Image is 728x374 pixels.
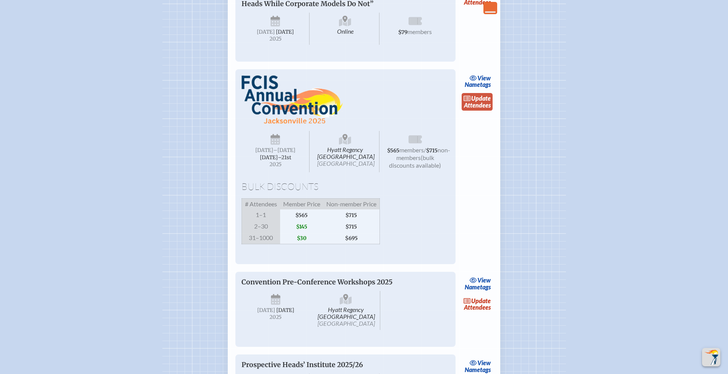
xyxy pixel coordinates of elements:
[463,72,493,90] a: viewNametags
[462,296,493,313] a: updateAttendees
[242,278,392,286] span: Convention Pre-Conference Workshops 2025
[387,147,399,154] span: $565
[426,147,438,154] span: $715
[257,307,275,314] span: [DATE]
[323,198,380,209] span: Non-member Price
[242,181,449,192] h1: Bulk Discounts
[260,154,291,161] span: [DATE]–⁠21st
[280,221,323,232] span: $145
[398,29,407,36] span: $79
[477,276,491,284] span: view
[273,147,295,154] span: –[DATE]
[242,209,280,221] span: 1–1
[242,75,343,124] img: FCIS Convention 2025
[280,198,323,209] span: Member Price
[702,348,720,366] button: Scroll Top
[463,275,493,292] a: viewNametags
[477,359,491,366] span: view
[471,297,491,304] span: update
[255,147,273,154] span: [DATE]
[424,146,426,154] span: /
[242,361,363,369] span: Prospective Heads’ Institute 2025/26
[311,131,379,172] span: Hyatt Regency [GEOGRAPHIC_DATA]
[407,28,432,35] span: members
[257,29,275,35] span: [DATE]
[323,232,380,244] span: $695
[323,209,380,221] span: $715
[318,320,375,327] span: [GEOGRAPHIC_DATA]
[399,146,424,154] span: members
[317,160,375,167] span: [GEOGRAPHIC_DATA]
[323,221,380,232] span: $715
[311,291,380,330] span: Hyatt Regency [GEOGRAPHIC_DATA]
[242,198,280,209] span: # Attendees
[462,93,493,111] a: updateAttendees
[311,13,379,45] span: Online
[248,162,303,167] span: 2025
[248,314,304,320] span: 2025
[389,154,441,169] span: (bulk discounts available)
[471,95,491,102] span: update
[248,36,303,42] span: 2025
[280,232,323,244] span: $30
[242,221,280,232] span: 2–30
[276,29,294,35] span: [DATE]
[280,209,323,221] span: $565
[477,74,491,82] span: view
[396,146,450,161] span: non-members
[704,350,719,365] img: To the top
[276,307,294,314] span: [DATE]
[242,232,280,244] span: 31–1000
